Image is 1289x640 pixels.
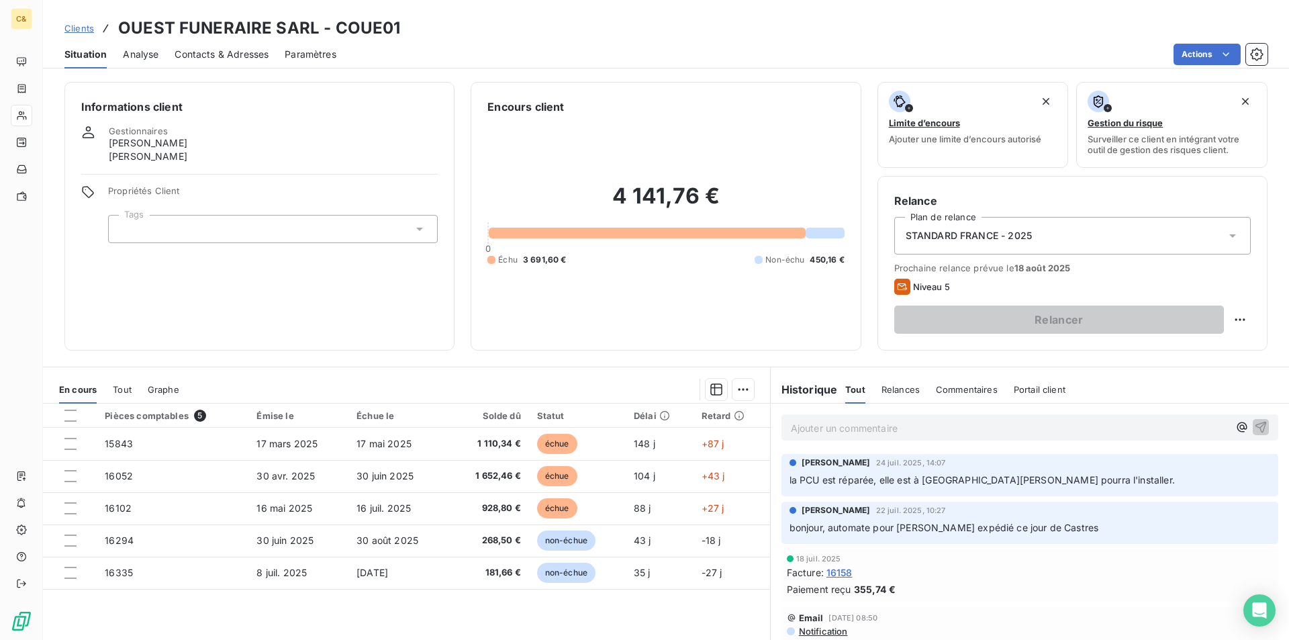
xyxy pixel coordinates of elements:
[64,23,94,34] span: Clients
[802,504,871,516] span: [PERSON_NAME]
[634,410,685,421] div: Délai
[537,498,577,518] span: échue
[105,410,240,422] div: Pièces comptables
[285,48,336,61] span: Paramètres
[194,410,206,422] span: 5
[771,381,838,398] h6: Historique
[356,438,412,449] span: 17 mai 2025
[702,410,762,421] div: Retard
[175,48,269,61] span: Contacts & Adresses
[487,183,844,223] h2: 4 141,76 €
[356,470,414,482] span: 30 juin 2025
[108,185,438,204] span: Propriétés Client
[790,522,1098,533] span: bonjour, automate pour [PERSON_NAME] expédié ce jour de Castres
[1076,82,1268,168] button: Gestion du risqueSurveiller ce client en intégrant votre outil de gestion des risques client.
[537,466,577,486] span: échue
[1014,384,1065,395] span: Portail client
[634,567,651,578] span: 35 j
[59,384,97,395] span: En cours
[634,438,655,449] span: 148 j
[356,410,441,421] div: Échue le
[457,502,521,515] span: 928,80 €
[118,16,400,40] h3: OUEST FUNERAIRE SARL - COUE01
[123,48,158,61] span: Analyse
[11,8,32,30] div: C&
[854,582,896,596] span: 355,74 €
[894,193,1251,209] h6: Relance
[634,502,651,514] span: 88 j
[256,502,312,514] span: 16 mai 2025
[109,136,187,150] span: [PERSON_NAME]
[810,254,844,266] span: 450,16 €
[634,535,651,546] span: 43 j
[498,254,518,266] span: Échu
[256,438,318,449] span: 17 mars 2025
[11,610,32,632] img: Logo LeanPay
[634,470,655,482] span: 104 j
[105,535,134,546] span: 16294
[256,535,314,546] span: 30 juin 2025
[356,535,418,546] span: 30 août 2025
[894,306,1224,334] button: Relancer
[105,470,133,482] span: 16052
[1088,118,1163,128] span: Gestion du risque
[485,243,491,254] span: 0
[765,254,804,266] span: Non-échu
[356,502,411,514] span: 16 juil. 2025
[906,229,1032,242] span: STANDARD FRANCE - 2025
[537,410,618,421] div: Statut
[796,555,841,563] span: 18 juil. 2025
[798,626,848,637] span: Notification
[457,566,521,580] span: 181,66 €
[148,384,179,395] span: Graphe
[702,502,724,514] span: +27 j
[876,459,946,467] span: 24 juil. 2025, 14:07
[702,438,724,449] span: +87 j
[105,438,133,449] span: 15843
[256,470,315,482] span: 30 avr. 2025
[787,565,824,580] span: Facture :
[826,565,853,580] span: 16158
[894,263,1251,273] span: Prochaine relance prévue le
[702,567,722,578] span: -27 j
[537,563,595,583] span: non-échue
[1088,134,1256,155] span: Surveiller ce client en intégrant votre outil de gestion des risques client.
[356,567,388,578] span: [DATE]
[787,582,851,596] span: Paiement reçu
[256,567,307,578] span: 8 juil. 2025
[537,531,595,551] span: non-échue
[702,470,725,482] span: +43 j
[877,82,1069,168] button: Limite d’encoursAjouter une limite d’encours autorisé
[120,223,130,235] input: Ajouter une valeur
[881,384,920,395] span: Relances
[457,410,521,421] div: Solde dû
[936,384,998,395] span: Commentaires
[457,437,521,451] span: 1 110,34 €
[523,254,567,266] span: 3 691,60 €
[1014,263,1071,273] span: 18 août 2025
[1174,44,1241,65] button: Actions
[845,384,865,395] span: Tout
[913,281,950,292] span: Niveau 5
[828,614,877,622] span: [DATE] 08:50
[105,502,132,514] span: 16102
[64,48,107,61] span: Situation
[109,126,168,136] span: Gestionnaires
[64,21,94,35] a: Clients
[105,567,133,578] span: 16335
[537,434,577,454] span: échue
[457,469,521,483] span: 1 652,46 €
[457,534,521,547] span: 268,50 €
[256,410,340,421] div: Émise le
[702,535,721,546] span: -18 j
[889,118,960,128] span: Limite d’encours
[81,99,438,115] h6: Informations client
[799,612,824,623] span: Email
[1243,594,1276,627] div: Open Intercom Messenger
[802,457,871,469] span: [PERSON_NAME]
[109,150,187,163] span: [PERSON_NAME]
[113,384,132,395] span: Tout
[889,134,1041,144] span: Ajouter une limite d’encours autorisé
[876,506,946,514] span: 22 juil. 2025, 10:27
[487,99,564,115] h6: Encours client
